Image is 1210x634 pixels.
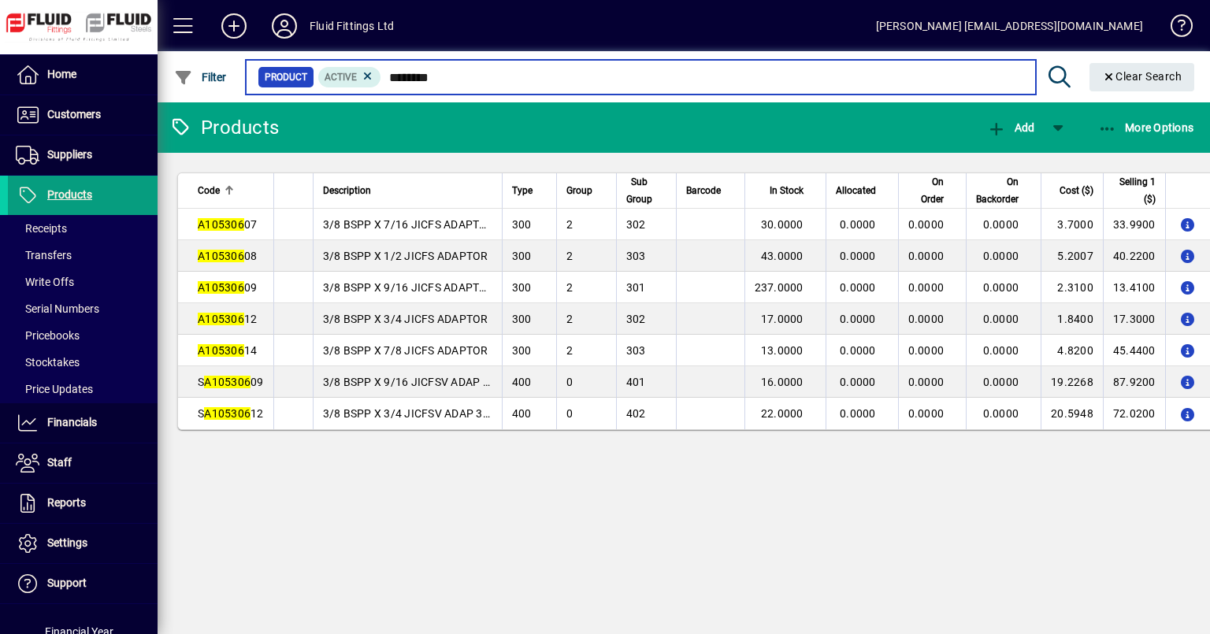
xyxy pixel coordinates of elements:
span: Allocated [836,182,876,199]
td: 17.3000 [1103,303,1165,335]
td: 87.9200 [1103,366,1165,398]
span: Serial Numbers [16,302,99,315]
span: 302 [626,313,646,325]
div: In Stock [755,182,818,199]
span: 13.0000 [761,344,804,357]
span: On Order [908,173,945,208]
td: 2.3100 [1041,272,1103,303]
span: 0.0000 [840,376,876,388]
em: A105306 [198,344,244,357]
span: 0.0000 [840,407,876,420]
a: Suppliers [8,135,158,175]
td: 19.2268 [1041,366,1103,398]
span: 12 [198,313,257,325]
span: 0.0000 [983,250,1019,262]
span: Product [265,69,307,85]
button: Clear [1089,63,1195,91]
span: Filter [174,71,227,83]
span: 0.0000 [908,281,945,294]
td: 40.2200 [1103,240,1165,272]
span: 14 [198,344,257,357]
span: 0.0000 [983,313,1019,325]
span: Stocktakes [16,356,80,369]
span: 300 [512,281,532,294]
em: A105306 [198,313,244,325]
a: Reports [8,484,158,523]
span: 0.0000 [983,376,1019,388]
div: Allocated [836,182,890,199]
span: 0.0000 [908,376,945,388]
span: 2 [566,250,573,262]
a: Settings [8,524,158,563]
span: More Options [1098,121,1194,134]
span: 0.0000 [908,218,945,231]
div: Description [323,182,492,199]
a: Staff [8,443,158,483]
button: Add [983,113,1038,142]
span: 237.0000 [755,281,804,294]
em: A105306 [204,376,251,388]
span: 0.0000 [983,281,1019,294]
span: Add [987,121,1034,134]
span: Receipts [16,222,67,235]
span: 3/8 BSPP X 3/4 JICFS ADAPTOR [323,313,488,325]
span: 2 [566,281,573,294]
span: Products [47,188,92,201]
a: Stocktakes [8,349,158,376]
span: 2 [566,218,573,231]
span: 3/8 BSPP X 9/16 JICFSV ADAP 316 SS [323,376,518,388]
div: On Order [908,173,959,208]
span: 400 [512,376,532,388]
span: Pricebooks [16,329,80,342]
span: 300 [512,313,532,325]
span: 3/8 BSPP X 1/2 JICFS ADAPTOR [323,250,488,262]
span: Suppliers [47,148,92,161]
a: Pricebooks [8,322,158,349]
span: In Stock [770,182,804,199]
span: Active [325,72,357,83]
span: 401 [626,376,646,388]
a: Transfers [8,242,158,269]
span: 400 [512,407,532,420]
mat-chip: Activation Status: Active [318,67,381,87]
span: 302 [626,218,646,231]
button: More Options [1094,113,1198,142]
span: Settings [47,536,87,549]
span: Write Offs [16,276,74,288]
span: Description [323,182,371,199]
span: 0.0000 [908,407,945,420]
span: 0.0000 [840,218,876,231]
td: 13.4100 [1103,272,1165,303]
span: Group [566,182,592,199]
span: Support [47,577,87,589]
td: 1.8400 [1041,303,1103,335]
span: 3/8 BSPP X 7/16 JICFS ADAPTOR [323,218,495,231]
span: 300 [512,344,532,357]
a: Serial Numbers [8,295,158,322]
span: Home [47,68,76,80]
div: [PERSON_NAME] [EMAIL_ADDRESS][DOMAIN_NAME] [876,13,1143,39]
span: 303 [626,250,646,262]
span: On Backorder [976,173,1019,208]
button: Profile [259,12,310,40]
span: 0.0000 [840,344,876,357]
span: 08 [198,250,257,262]
span: 30.0000 [761,218,804,231]
div: On Backorder [976,173,1033,208]
a: Financials [8,403,158,443]
span: 300 [512,250,532,262]
td: 4.8200 [1041,335,1103,366]
span: 0.0000 [840,313,876,325]
span: Transfers [16,249,72,261]
span: Price Updates [16,383,93,395]
span: 0.0000 [983,218,1019,231]
em: A105306 [204,407,251,420]
span: 0.0000 [908,313,945,325]
span: 3/8 BSPP X 9/16 JICFS ADAPTOR [323,281,495,294]
span: 0 [566,407,573,420]
a: Price Updates [8,376,158,402]
a: Home [8,55,158,95]
span: 17.0000 [761,313,804,325]
span: 301 [626,281,646,294]
span: 0.0000 [840,281,876,294]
